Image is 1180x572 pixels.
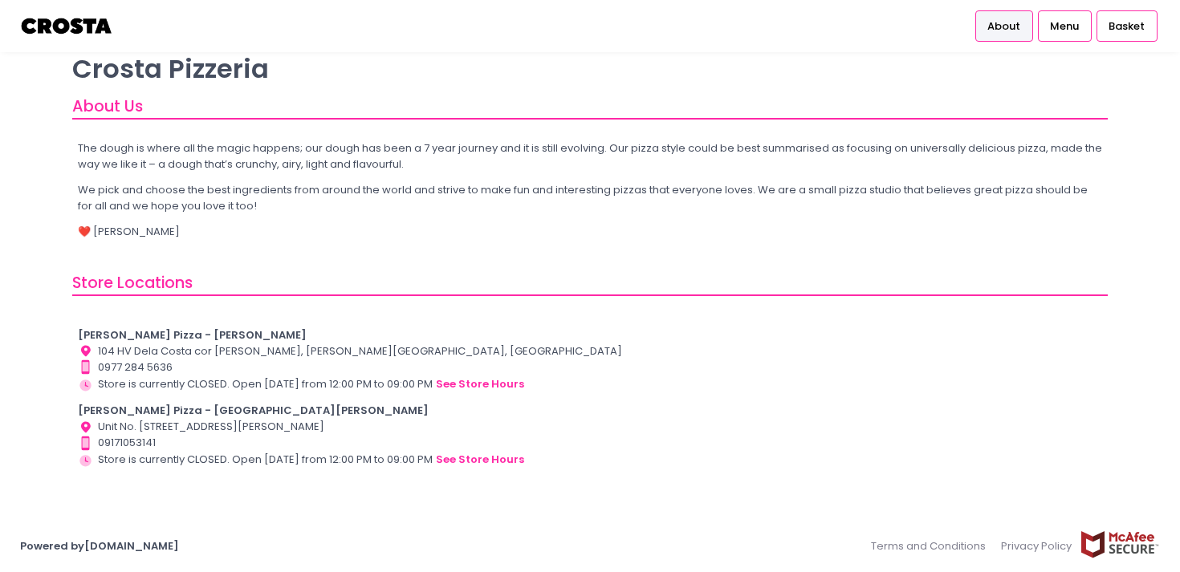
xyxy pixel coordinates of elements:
img: mcafee-secure [1080,530,1160,558]
div: About Us [72,95,1108,120]
a: Menu [1038,10,1092,41]
div: Store Locations [72,271,1108,296]
div: Store is currently CLOSED. Open [DATE] from 12:00 PM to 09:00 PM [78,375,1103,393]
button: see store hours [435,375,525,393]
div: Store is currently CLOSED. Open [DATE] from 12:00 PM to 09:00 PM [78,451,1103,469]
button: see store hours [435,451,525,469]
div: Unit No. [STREET_ADDRESS][PERSON_NAME] [78,419,1103,435]
a: Powered by[DOMAIN_NAME] [20,538,179,554]
p: We pick and choose the best ingredients from around the world and strive to make fun and interest... [78,182,1103,213]
a: About [975,10,1033,41]
a: Privacy Policy [994,530,1080,562]
a: Terms and Conditions [871,530,994,562]
div: 104 HV Dela Costa cor [PERSON_NAME], [PERSON_NAME][GEOGRAPHIC_DATA], [GEOGRAPHIC_DATA] [78,343,1103,359]
div: 0977 284 5636 [78,359,1103,375]
span: Basket [1109,18,1145,34]
p: The dough is where all the magic happens; our dough has been a 7 year journey and it is still evo... [78,140,1103,172]
img: logo [20,12,114,40]
span: About [987,18,1020,34]
b: [PERSON_NAME] Pizza - [PERSON_NAME] [78,327,307,343]
span: Menu [1050,18,1079,34]
b: [PERSON_NAME] Pizza - [GEOGRAPHIC_DATA][PERSON_NAME] [78,403,429,418]
p: Crosta Pizzeria [72,53,1108,84]
p: ❤️ [PERSON_NAME] [78,224,1103,240]
div: 09171053141 [78,435,1103,451]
